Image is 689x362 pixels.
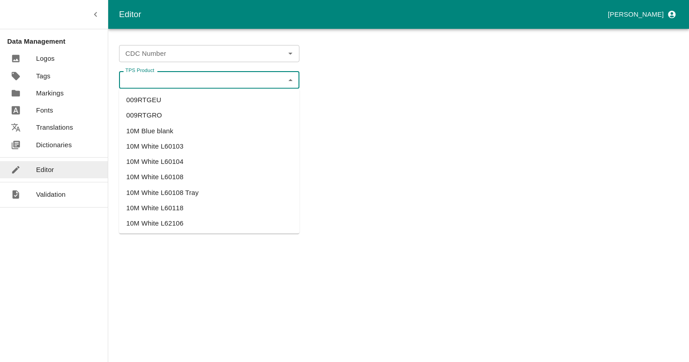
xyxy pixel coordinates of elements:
[119,123,299,138] li: 10M Blue blank
[608,9,664,19] p: [PERSON_NAME]
[119,108,299,123] li: 009RTGRO
[119,169,299,185] li: 10M White L60108
[36,88,64,98] p: Markings
[125,67,154,74] label: TPS Product
[285,48,296,59] button: Open
[7,36,108,46] p: Data Management
[119,200,299,216] li: 10M White L60118
[36,71,51,81] p: Tags
[119,231,299,246] li: 10S Blank
[119,154,299,169] li: 10M White L60104
[604,7,678,22] button: profile
[285,74,296,86] button: Close
[36,105,53,115] p: Fonts
[36,54,55,63] p: Logos
[36,122,73,132] p: Translations
[119,8,604,21] div: Editor
[36,140,72,150] p: Dictionaries
[119,185,299,200] li: 10M White L60108 Tray
[119,216,299,231] li: 10M White L62106
[119,92,299,108] li: 009RTGEU
[119,139,299,154] li: 10M White L60103
[36,190,66,199] p: Validation
[36,165,54,175] p: Editor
